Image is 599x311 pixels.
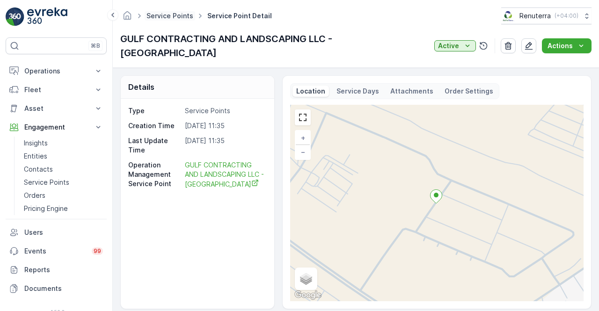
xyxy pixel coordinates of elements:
[120,32,431,60] p: GULF CONTRACTING AND LANDSCAPING LLC - [GEOGRAPHIC_DATA]
[301,148,306,156] span: −
[24,123,88,132] p: Engagement
[6,118,107,137] button: Engagement
[501,7,592,24] button: Renuterra(+04:00)
[434,40,476,51] button: Active
[296,145,310,159] a: Zoom Out
[185,121,264,130] p: [DATE] 11:35
[6,62,107,80] button: Operations
[185,106,264,116] p: Service Points
[24,165,53,174] p: Contacts
[146,12,193,20] a: Service Points
[519,11,551,21] p: Renuterra
[128,81,154,93] p: Details
[6,242,107,260] a: Events99
[24,228,103,237] p: Users
[542,38,592,53] button: Actions
[128,106,181,116] p: Type
[128,160,181,189] p: Operation Management Service Point
[501,11,516,21] img: Screenshot_2024-07-26_at_13.33.01.png
[6,7,24,26] img: logo
[185,161,266,188] span: GULF CONTRACTING AND LANDSCAPING LLC - [GEOGRAPHIC_DATA]
[6,260,107,279] a: Reports
[24,152,47,161] p: Entities
[445,87,493,96] p: Order Settings
[24,265,103,275] p: Reports
[20,137,107,150] a: Insights
[24,246,86,256] p: Events
[296,110,310,124] a: View Fullscreen
[24,85,88,94] p: Fleet
[185,136,264,155] p: [DATE] 11:35
[296,268,316,289] a: Layers
[128,121,181,130] p: Creation Time
[301,134,305,142] span: +
[128,136,181,155] p: Last Update Time
[296,87,325,96] p: Location
[24,138,48,148] p: Insights
[20,163,107,176] a: Contacts
[185,160,264,189] a: GULF CONTRACTING AND LANDSCAPING LLC - Khawaneej
[548,41,573,51] p: Actions
[20,176,107,189] a: Service Points
[205,11,274,21] span: Service Point Detail
[6,223,107,242] a: Users
[24,191,45,200] p: Orders
[24,284,103,293] p: Documents
[91,42,100,50] p: ⌘B
[27,7,67,26] img: logo_light-DOdMpM7g.png
[6,80,107,99] button: Fleet
[24,178,69,187] p: Service Points
[24,204,68,213] p: Pricing Engine
[94,247,101,255] p: 99
[292,289,323,301] img: Google
[292,289,323,301] a: Open this area in Google Maps (opens a new window)
[20,150,107,163] a: Entities
[296,131,310,145] a: Zoom In
[6,99,107,118] button: Asset
[555,12,578,20] p: ( +04:00 )
[122,14,132,22] a: Homepage
[24,104,88,113] p: Asset
[336,87,379,96] p: Service Days
[390,87,433,96] p: Attachments
[438,41,459,51] p: Active
[20,202,107,215] a: Pricing Engine
[6,279,107,298] a: Documents
[24,66,88,76] p: Operations
[20,189,107,202] a: Orders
